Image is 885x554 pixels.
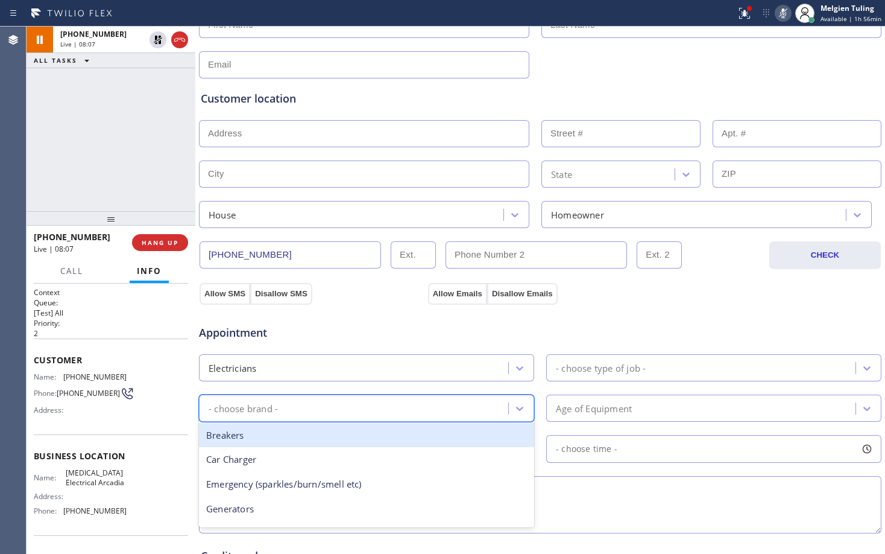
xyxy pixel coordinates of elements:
[34,308,188,318] p: [Test] All
[34,318,188,328] h2: Priority:
[551,208,604,221] div: Homeowner
[34,287,188,298] h1: Context
[27,53,101,68] button: ALL TASKS
[60,40,95,48] span: Live | 08:07
[34,492,66,501] span: Address:
[66,468,126,487] span: [MEDICAL_DATA] Electrical Arcadia
[34,450,188,462] span: Business location
[713,120,881,147] input: Apt. #
[34,354,188,366] span: Customer
[34,244,74,254] span: Live | 08:07
[34,406,66,415] span: Address:
[551,167,572,181] div: State
[199,325,425,341] span: Appointment
[132,234,188,251] button: HANG UP
[130,259,169,283] button: Info
[201,91,880,107] div: Customer location
[391,241,436,269] input: Ext.
[556,401,632,415] div: Age of Equipment
[487,283,558,305] button: Disallow Emails
[63,506,127,515] span: [PHONE_NUMBER]
[199,497,534,521] div: Generators
[199,423,534,448] div: Breakers
[775,5,792,22] button: Mute
[137,266,162,276] span: Info
[637,241,682,269] input: Ext. 2
[34,372,63,381] span: Name:
[200,241,381,269] input: Phone Number
[250,283,312,305] button: Disallow SMS
[171,31,188,48] button: Hang up
[150,31,166,48] button: Unhold Customer
[199,447,534,472] div: Car Charger
[713,161,881,188] input: ZIP
[541,120,701,147] input: Street #
[209,361,256,375] div: Electricians
[769,241,881,269] button: CHECK
[60,29,127,39] span: [PHONE_NUMBER]
[200,283,250,305] button: Allow SMS
[57,389,120,398] span: [PHONE_NUMBER]
[199,521,534,546] div: Lights
[34,506,63,515] span: Phone:
[63,372,127,381] span: [PHONE_NUMBER]
[34,473,66,482] span: Name:
[209,401,278,415] div: - choose brand -
[556,443,617,454] span: - choose time -
[820,14,881,23] span: Available | 1h 56min
[446,241,627,269] input: Phone Number 2
[199,120,529,147] input: Address
[199,472,534,497] div: Emergency (sparkles/burn/smell etc)
[820,3,881,13] div: Melgien Tuling
[428,283,487,305] button: Allow Emails
[209,208,236,221] div: House
[199,161,529,188] input: City
[199,51,529,78] input: Email
[34,328,188,339] p: 2
[34,56,77,65] span: ALL TASKS
[142,238,178,247] span: HANG UP
[34,389,57,398] span: Phone:
[53,259,90,283] button: Call
[556,361,646,375] div: - choose type of job -
[34,298,188,308] h2: Queue:
[34,231,110,243] span: [PHONE_NUMBER]
[60,266,83,276] span: Call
